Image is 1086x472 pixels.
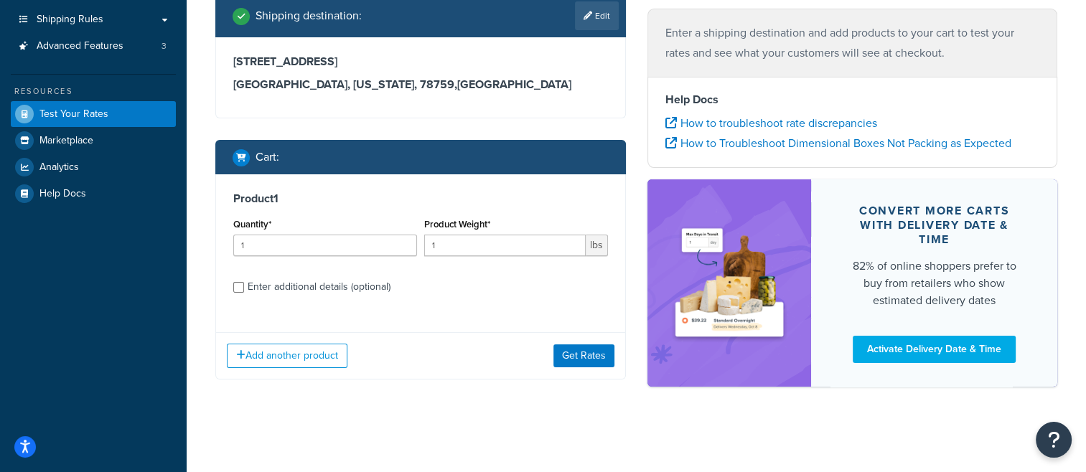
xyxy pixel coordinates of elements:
[424,219,490,230] label: Product Weight*
[846,204,1023,247] div: Convert more carts with delivery date & time
[665,23,1040,63] p: Enter a shipping destination and add products to your cart to test your rates and see what your c...
[11,33,176,60] li: Advanced Features
[233,282,244,293] input: Enter additional details (optional)
[846,258,1023,309] div: 82% of online shoppers prefer to buy from retailers who show estimated delivery dates
[162,40,167,52] span: 3
[39,188,86,200] span: Help Docs
[586,235,608,256] span: lbs
[233,55,608,69] h3: [STREET_ADDRESS]
[575,1,619,30] a: Edit
[39,135,93,147] span: Marketplace
[227,344,347,368] button: Add another product
[233,192,608,206] h3: Product 1
[37,14,103,26] span: Shipping Rules
[1036,422,1072,458] button: Open Resource Center
[11,6,176,33] a: Shipping Rules
[665,135,1011,151] a: How to Troubleshoot Dimensional Boxes Not Packing as Expected
[256,151,279,164] h2: Cart :
[11,101,176,127] a: Test Your Rates
[37,40,123,52] span: Advanced Features
[233,235,417,256] input: 0
[11,85,176,98] div: Resources
[665,91,1040,108] h4: Help Docs
[39,108,108,121] span: Test Your Rates
[233,77,608,92] h3: [GEOGRAPHIC_DATA], [US_STATE], 78759 , [GEOGRAPHIC_DATA]
[11,181,176,207] a: Help Docs
[11,33,176,60] a: Advanced Features3
[39,161,79,174] span: Analytics
[553,344,614,367] button: Get Rates
[853,336,1016,363] a: Activate Delivery Date & Time
[248,277,390,297] div: Enter additional details (optional)
[424,235,586,256] input: 0.00
[256,9,362,22] h2: Shipping destination :
[665,115,877,131] a: How to troubleshoot rate discrepancies
[669,201,790,365] img: feature-image-ddt-36eae7f7280da8017bfb280eaccd9c446f90b1fe08728e4019434db127062ab4.png
[233,219,271,230] label: Quantity*
[11,128,176,154] a: Marketplace
[11,154,176,180] a: Analytics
